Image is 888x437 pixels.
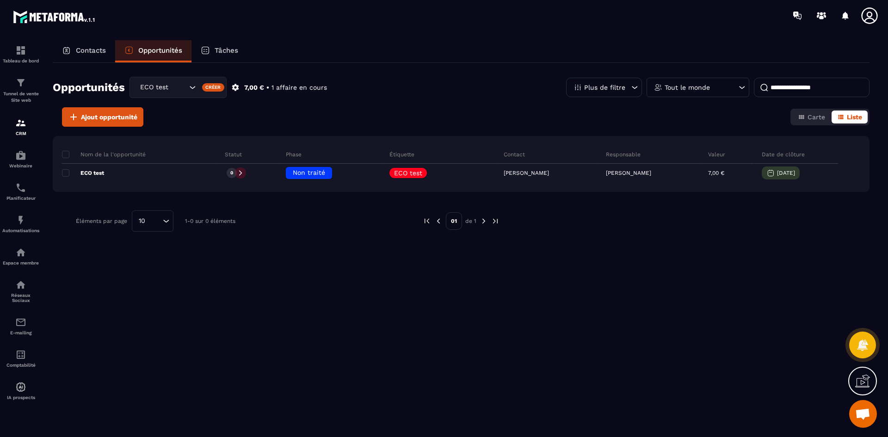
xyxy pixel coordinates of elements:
[2,70,39,111] a: formationformationTunnel de vente Site web
[81,112,137,122] span: Ajout opportunité
[132,210,173,232] div: Search for option
[465,217,476,225] p: de 1
[15,182,26,193] img: scheduler
[491,217,499,225] img: next
[2,175,39,208] a: schedulerschedulerPlanificateur
[15,77,26,88] img: formation
[2,91,39,104] p: Tunnel de vente Site web
[148,216,160,226] input: Search for option
[2,38,39,70] a: formationformationTableau de bord
[2,208,39,240] a: automationsautomationsAutomatisations
[138,46,182,55] p: Opportunités
[2,363,39,368] p: Comptabilité
[115,40,191,62] a: Opportunités
[15,382,26,393] img: automations
[13,8,96,25] img: logo
[2,240,39,272] a: automationsautomationsEspace membre
[2,143,39,175] a: automationsautomationsWebinaire
[2,196,39,201] p: Planificateur
[15,150,26,161] img: automations
[849,400,877,428] div: Ouvrir le chat
[504,151,525,158] p: Contact
[606,151,641,158] p: Responsable
[53,40,115,62] a: Contacts
[62,151,146,158] p: Nom de la l'opportunité
[191,40,247,62] a: Tâches
[584,84,625,91] p: Plus de filtre
[76,46,106,55] p: Contacts
[225,151,242,158] p: Statut
[446,212,462,230] p: 01
[293,169,325,176] span: Non traité
[434,217,443,225] img: prev
[665,84,710,91] p: Tout le monde
[136,216,148,226] span: 10
[2,310,39,342] a: emailemailE-mailing
[2,58,39,63] p: Tableau de bord
[832,111,868,123] button: Liste
[480,217,488,225] img: next
[423,217,431,225] img: prev
[170,82,187,92] input: Search for option
[606,170,651,176] p: [PERSON_NAME]
[15,247,26,258] img: automations
[266,83,269,92] p: •
[185,218,235,224] p: 1-0 sur 0 éléments
[62,107,143,127] button: Ajout opportunité
[62,169,104,177] p: ECO test
[138,82,170,92] span: ECO test
[808,113,825,121] span: Carte
[76,218,127,224] p: Éléments par page
[15,45,26,56] img: formation
[2,330,39,335] p: E-mailing
[244,83,264,92] p: 7,00 €
[792,111,831,123] button: Carte
[215,46,238,55] p: Tâches
[847,113,862,121] span: Liste
[777,170,795,176] p: [DATE]
[708,151,725,158] p: Valeur
[762,151,805,158] p: Date de clôture
[2,228,39,233] p: Automatisations
[230,170,233,176] p: 0
[2,293,39,303] p: Réseaux Sociaux
[2,395,39,400] p: IA prospects
[2,163,39,168] p: Webinaire
[2,111,39,143] a: formationformationCRM
[15,117,26,129] img: formation
[15,279,26,290] img: social-network
[286,151,302,158] p: Phase
[389,151,414,158] p: Étiquette
[708,170,724,176] p: 7,00 €
[129,77,227,98] div: Search for option
[15,349,26,360] img: accountant
[202,83,225,92] div: Créer
[2,342,39,375] a: accountantaccountantComptabilité
[394,170,422,176] p: ECO test
[2,260,39,265] p: Espace membre
[53,78,125,97] h2: Opportunités
[15,317,26,328] img: email
[2,272,39,310] a: social-networksocial-networkRéseaux Sociaux
[15,215,26,226] img: automations
[271,83,327,92] p: 1 affaire en cours
[2,131,39,136] p: CRM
